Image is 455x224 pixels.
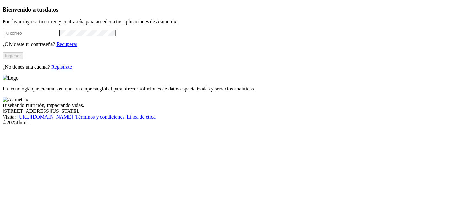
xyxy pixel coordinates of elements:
span: datos [45,6,59,13]
a: Regístrate [51,64,72,70]
img: Logo [3,75,19,81]
a: Línea de ética [127,114,156,120]
p: Por favor ingresa tu correo y contraseña para acceder a tus aplicaciones de Asimetrix: [3,19,452,25]
a: [URL][DOMAIN_NAME] [17,114,73,120]
input: Tu correo [3,30,59,36]
div: Visita : | | [3,114,452,120]
div: © 2025 Iluma [3,120,452,126]
h3: Bienvenido a tus [3,6,452,13]
a: Términos y condiciones [75,114,124,120]
div: [STREET_ADDRESS][US_STATE]. [3,108,452,114]
button: Ingresar [3,52,23,59]
img: Asimetrix [3,97,28,103]
p: ¿No tienes una cuenta? [3,64,452,70]
p: ¿Olvidaste tu contraseña? [3,42,452,47]
p: La tecnología que creamos en nuestra empresa global para ofrecer soluciones de datos especializad... [3,86,452,92]
div: Diseñando nutrición, impactando vidas. [3,103,452,108]
a: Recuperar [56,42,77,47]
